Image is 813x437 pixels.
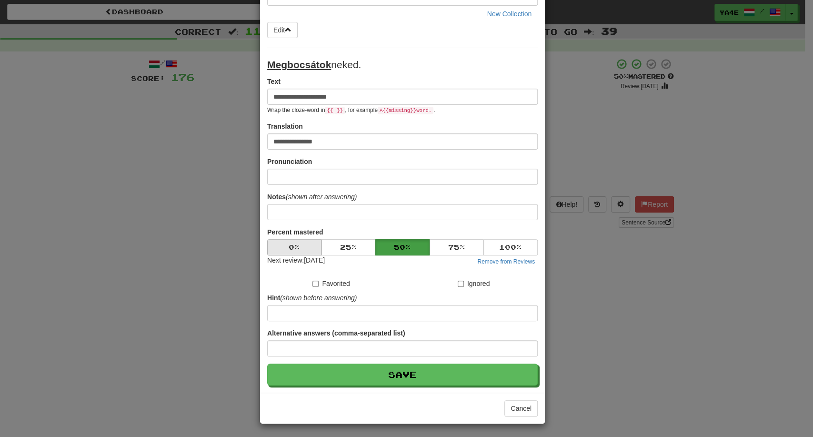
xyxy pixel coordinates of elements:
[321,239,376,255] button: 25%
[267,293,357,303] label: Hint
[375,239,430,255] button: 50%
[430,239,484,255] button: 75%
[267,58,538,72] p: neked.
[280,294,357,302] em: (shown before answering)
[481,6,538,22] button: New Collection
[286,193,357,201] em: (shown after answering)
[267,192,357,202] label: Notes
[312,281,319,287] input: Favorited
[267,59,331,70] u: Megbocsátok
[335,107,345,114] code: }}
[267,364,538,386] button: Save
[267,122,303,131] label: Translation
[267,239,538,255] div: Percent mastered
[267,22,298,38] button: Edit
[267,227,323,237] label: Percent mastered
[483,239,538,255] button: 100%
[325,107,335,114] code: {{
[458,281,464,287] input: Ignored
[474,256,538,267] button: Remove from Reviews
[267,107,435,113] small: Wrap the cloze-word in , for example .
[312,279,350,288] label: Favorited
[504,400,538,417] button: Cancel
[267,157,312,166] label: Pronunciation
[378,107,433,114] code: A {{ missing }} word.
[267,328,405,338] label: Alternative answers (comma-separated list)
[267,239,321,255] button: 0%
[267,255,325,267] div: Next review: [DATE]
[458,279,490,288] label: Ignored
[267,77,281,86] label: Text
